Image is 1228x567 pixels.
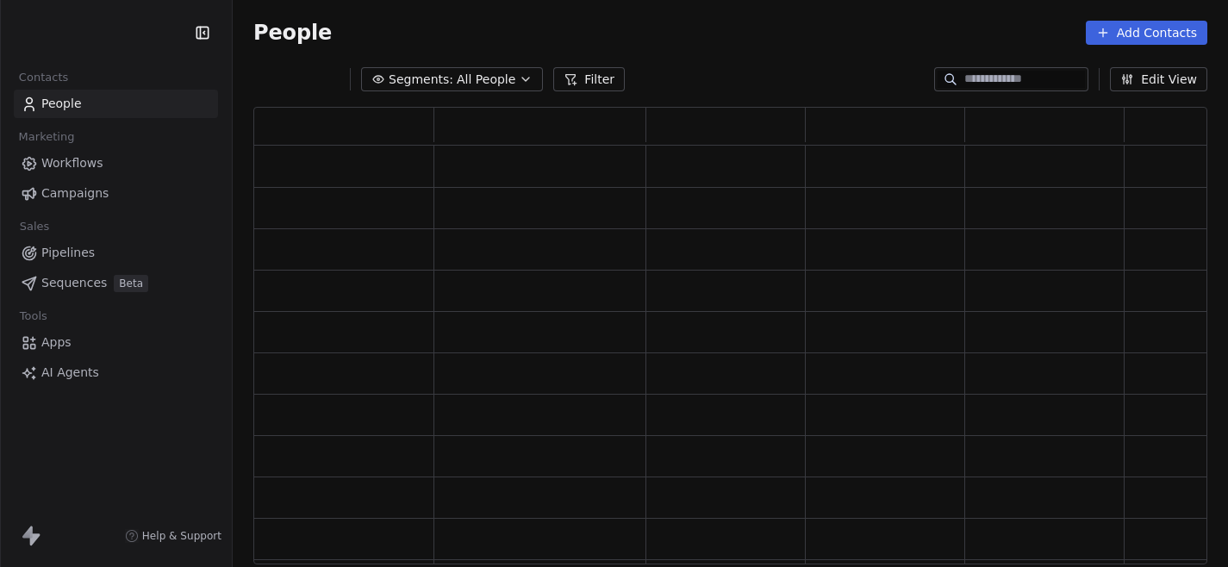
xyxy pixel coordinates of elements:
span: Segments: [389,71,453,89]
span: Tools [12,303,54,329]
button: Edit View [1110,67,1207,91]
span: Beta [114,275,148,292]
span: People [253,20,332,46]
a: AI Agents [14,358,218,387]
span: AI Agents [41,364,99,382]
span: Campaigns [41,184,109,202]
a: Apps [14,328,218,357]
a: Pipelines [14,239,218,267]
a: SequencesBeta [14,269,218,297]
span: Workflows [41,154,103,172]
a: Campaigns [14,179,218,208]
span: Contacts [11,65,76,90]
span: Sales [12,214,57,240]
span: Help & Support [142,529,221,543]
a: People [14,90,218,118]
button: Filter [553,67,625,91]
span: People [41,95,82,113]
a: Help & Support [125,529,221,543]
span: Pipelines [41,244,95,262]
button: Add Contacts [1086,21,1207,45]
span: Apps [41,333,72,352]
span: Marketing [11,124,82,150]
span: Sequences [41,274,107,292]
span: All People [457,71,515,89]
a: Workflows [14,149,218,178]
